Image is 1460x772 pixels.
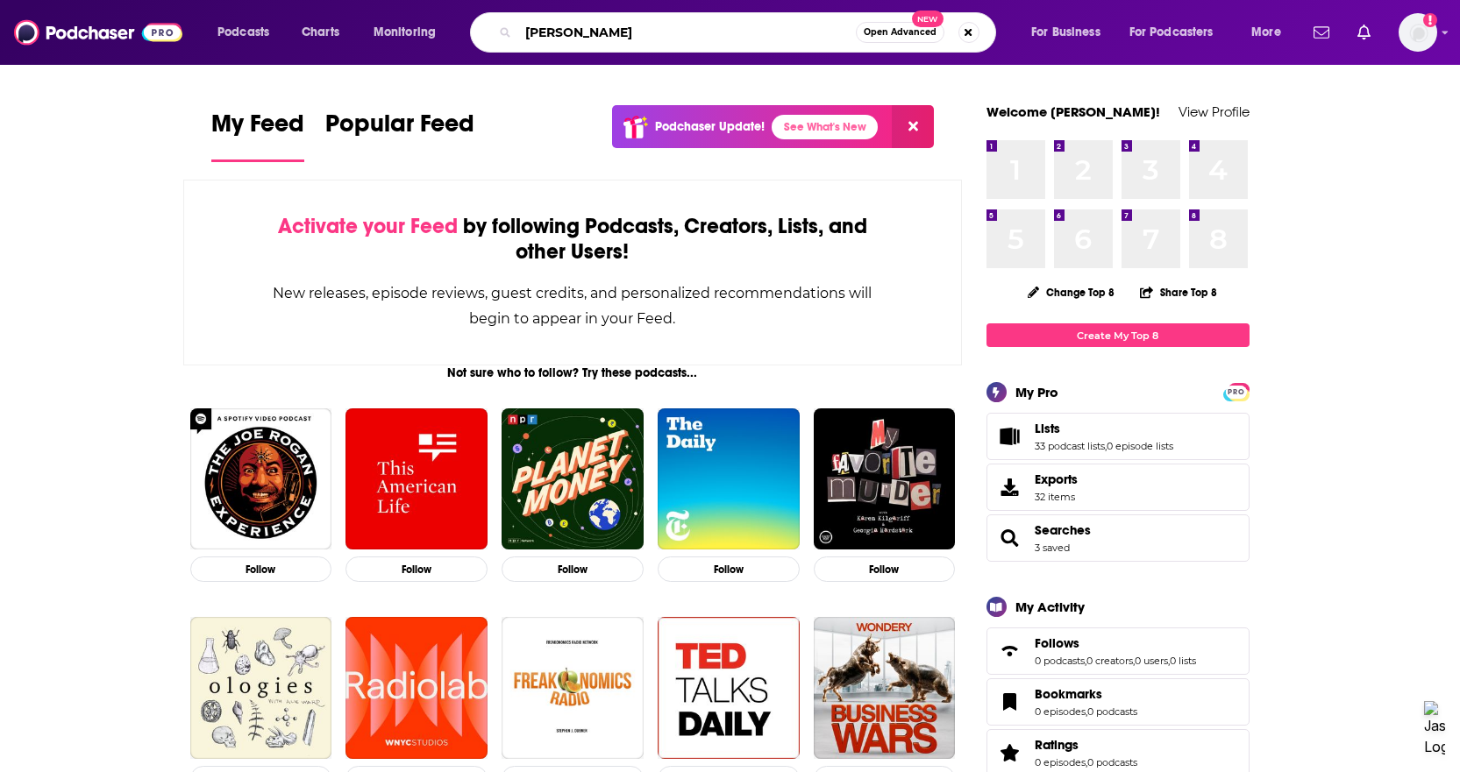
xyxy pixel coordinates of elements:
span: Exports [993,475,1028,499]
a: 0 creators [1086,655,1133,667]
img: Planet Money [502,408,644,550]
a: Searches [993,526,1028,550]
span: More [1251,20,1281,45]
a: Create My Top 8 [986,323,1250,347]
a: 33 podcast lists [1035,440,1105,452]
button: open menu [1118,18,1239,46]
img: Podchaser - Follow, Share and Rate Podcasts [14,16,182,49]
p: Podchaser Update! [655,119,765,134]
a: 0 episodes [1035,756,1086,768]
span: Follows [986,627,1250,675]
span: , [1086,705,1087,718]
a: 3 saved [1035,542,1070,554]
div: New releases, episode reviews, guest credits, and personalized recommendations will begin to appe... [272,280,874,331]
a: See What's New [772,115,878,139]
a: Lists [993,424,1028,449]
button: Change Top 8 [1017,281,1126,303]
span: 32 items [1035,491,1078,503]
span: For Business [1031,20,1100,45]
a: Ratings [1035,737,1137,753]
button: Follow [814,556,956,582]
button: Show profile menu [1399,13,1437,52]
img: This American Life [345,408,488,550]
img: Ologies with Alie Ward [190,617,332,759]
button: Share Top 8 [1139,275,1218,309]
img: Radiolab [345,617,488,759]
a: My Feed [211,109,304,162]
button: Follow [345,556,488,582]
span: Follows [1035,635,1079,651]
span: Searches [986,514,1250,562]
img: TED Talks Daily [658,617,800,759]
a: Welcome [PERSON_NAME]! [986,103,1160,120]
button: Follow [658,556,800,582]
a: Show notifications dropdown [1307,18,1336,47]
img: The Daily [658,408,800,550]
span: Popular Feed [325,109,474,149]
img: The Joe Rogan Experience [190,408,332,550]
a: 0 podcasts [1087,756,1137,768]
span: Exports [1035,471,1078,487]
a: Bookmarks [1035,686,1137,702]
span: Activate your Feed [278,213,458,239]
a: 0 podcasts [1087,705,1137,718]
a: 0 episodes [1035,705,1086,718]
button: Open AdvancedNew [856,22,944,43]
span: Podcasts [217,20,269,45]
span: , [1085,655,1086,667]
a: 0 users [1135,655,1168,667]
a: View Profile [1179,103,1250,120]
a: Bookmarks [993,690,1028,714]
img: My Favorite Murder with Karen Kilgariff and Georgia Hardstark [814,408,956,550]
button: Follow [502,556,644,582]
span: , [1086,756,1087,768]
div: by following Podcasts, Creators, Lists, and other Users! [272,214,874,265]
a: 0 episode lists [1107,440,1173,452]
span: Lists [1035,421,1060,436]
div: My Pro [1015,384,1058,400]
span: , [1105,440,1107,452]
span: PRO [1226,386,1247,399]
a: Exports [986,464,1250,511]
a: Lists [1035,421,1173,436]
button: open menu [1019,18,1122,46]
a: Charts [290,18,350,46]
span: , [1133,655,1135,667]
img: User Profile [1399,13,1437,52]
span: Bookmarks [1035,686,1102,702]
button: open menu [361,18,459,46]
input: Search podcasts, credits, & more... [518,18,856,46]
div: Not sure who to follow? Try these podcasts... [183,365,963,380]
span: , [1168,655,1170,667]
button: open menu [1239,18,1303,46]
button: open menu [205,18,292,46]
a: Show notifications dropdown [1350,18,1378,47]
span: Open Advanced [864,28,937,37]
span: My Feed [211,109,304,149]
a: PRO [1226,385,1247,398]
span: Lists [986,413,1250,460]
img: Business Wars [814,617,956,759]
span: Monitoring [374,20,436,45]
span: Ratings [1035,737,1079,753]
div: My Activity [1015,598,1085,615]
div: Search podcasts, credits, & more... [487,12,1013,53]
button: Follow [190,556,332,582]
a: 0 lists [1170,655,1196,667]
span: Charts [302,20,339,45]
span: New [912,11,944,27]
a: Ratings [993,740,1028,765]
a: Follows [1035,635,1196,651]
span: Bookmarks [986,678,1250,726]
img: Freakonomics Radio [502,617,644,759]
span: For Podcasters [1129,20,1214,45]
